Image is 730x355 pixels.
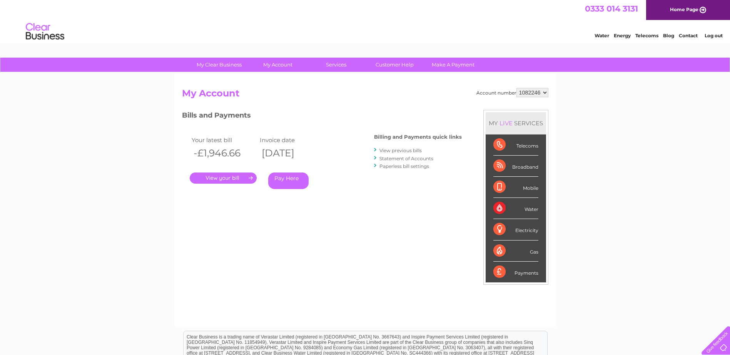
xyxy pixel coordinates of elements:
[268,173,309,189] a: Pay Here
[182,88,548,103] h2: My Account
[493,156,538,177] div: Broadband
[190,173,257,184] a: .
[190,145,258,161] th: -£1,946.66
[493,134,538,156] div: Telecoms
[663,33,674,38] a: Blog
[190,135,258,145] td: Your latest bill
[493,177,538,198] div: Mobile
[182,110,462,123] h3: Bills and Payments
[379,148,422,153] a: View previous bills
[486,112,546,134] div: MY SERVICES
[374,134,462,140] h4: Billing and Payments quick links
[379,163,429,169] a: Paperless bill settings
[184,4,547,37] div: Clear Business is a trading name of Verastar Limited (registered in [GEOGRAPHIC_DATA] No. 3667643...
[493,241,538,262] div: Gas
[421,58,485,72] a: Make A Payment
[705,33,723,38] a: Log out
[187,58,251,72] a: My Clear Business
[635,33,658,38] a: Telecoms
[614,33,631,38] a: Energy
[585,4,638,13] a: 0333 014 3131
[493,262,538,282] div: Payments
[476,88,548,97] div: Account number
[498,119,514,127] div: LIVE
[493,219,538,240] div: Electricity
[679,33,698,38] a: Contact
[304,58,368,72] a: Services
[258,145,326,161] th: [DATE]
[595,33,609,38] a: Water
[246,58,309,72] a: My Account
[493,198,538,219] div: Water
[25,20,65,43] img: logo.png
[258,135,326,145] td: Invoice date
[363,58,426,72] a: Customer Help
[379,156,433,161] a: Statement of Accounts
